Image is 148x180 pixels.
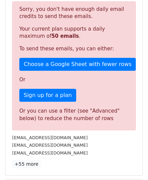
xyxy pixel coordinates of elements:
small: [EMAIL_ADDRESS][DOMAIN_NAME] [12,135,88,140]
a: Sign up for a plan [19,89,76,102]
p: To send these emails, you can either: [19,45,129,52]
p: Your current plan supports a daily maximum of . [19,26,129,40]
p: Sorry, you don't have enough daily email credits to send these emails. [19,6,129,20]
a: +55 more [12,160,41,168]
iframe: Chat Widget [114,147,148,180]
p: Or [19,76,129,83]
div: Or you can use a filter (see "Advanced" below) to reduce the number of rows [19,107,129,122]
small: [EMAIL_ADDRESS][DOMAIN_NAME] [12,150,88,156]
small: [EMAIL_ADDRESS][DOMAIN_NAME] [12,143,88,148]
a: Choose a Google Sheet with fewer rows [19,58,136,71]
strong: 50 emails [51,33,79,39]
